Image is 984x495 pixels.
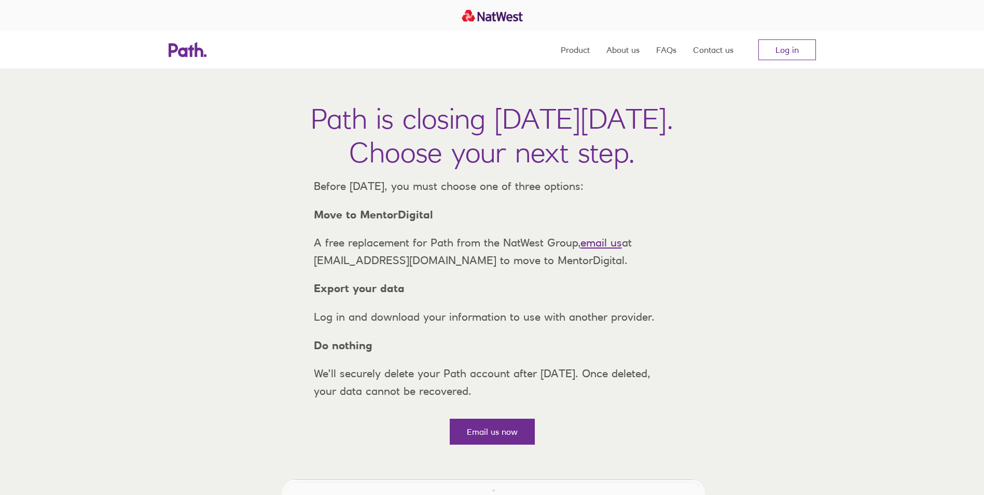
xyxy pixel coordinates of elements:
p: Before [DATE], you must choose one of three options: [306,177,679,195]
strong: Export your data [314,282,405,295]
p: We’ll securely delete your Path account after [DATE]. Once deleted, your data cannot be recovered. [306,365,679,400]
a: Product [561,31,590,68]
a: Contact us [693,31,733,68]
a: About us [606,31,640,68]
h1: Path is closing [DATE][DATE]. Choose your next step. [311,102,673,169]
p: Log in and download your information to use with another provider. [306,308,679,326]
a: Email us now [450,419,535,445]
a: FAQs [656,31,676,68]
strong: Move to MentorDigital [314,208,433,221]
strong: Do nothing [314,339,372,352]
p: A free replacement for Path from the NatWest Group, at [EMAIL_ADDRESS][DOMAIN_NAME] to move to Me... [306,234,679,269]
a: email us [580,236,622,249]
a: Log in [758,39,816,60]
